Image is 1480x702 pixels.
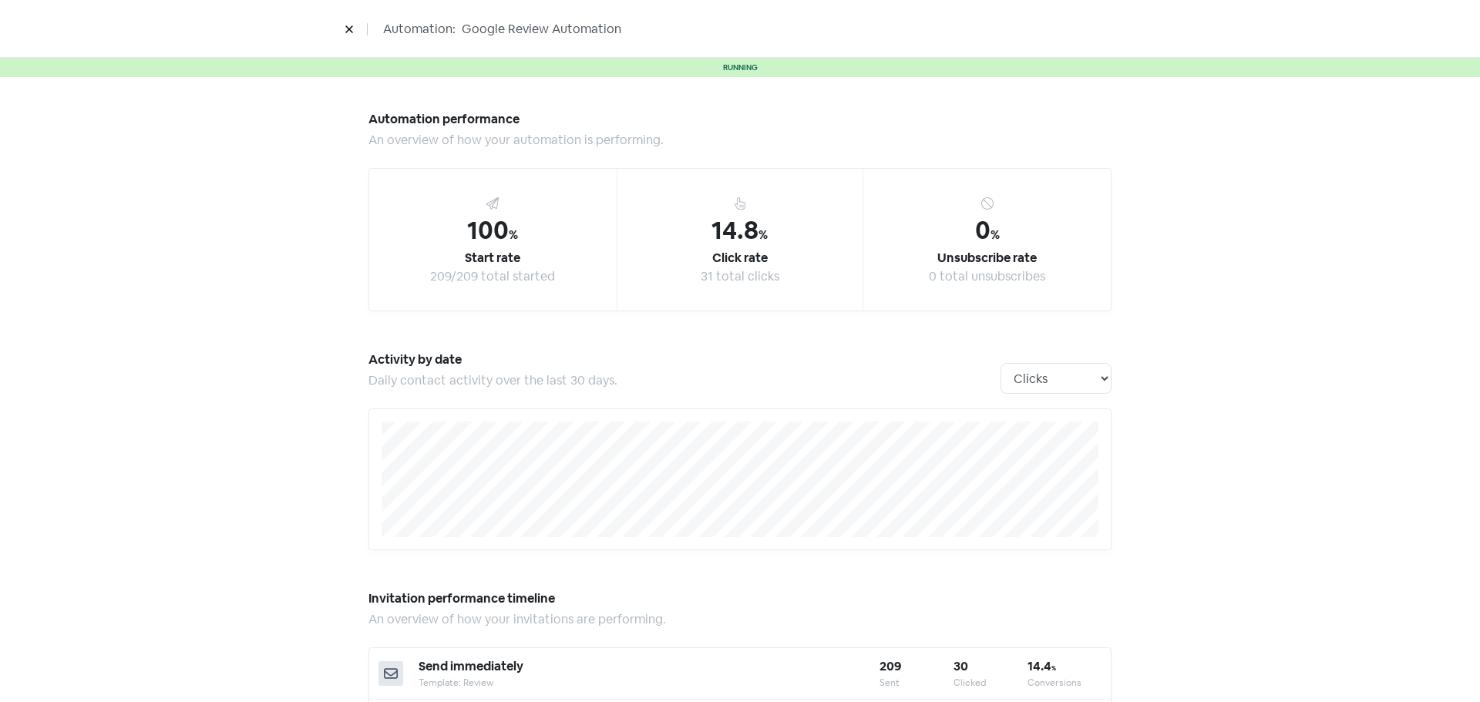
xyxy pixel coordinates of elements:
div: Sent [880,676,954,690]
div: Conversions [1028,676,1102,690]
div: 209/209 total started [430,267,555,286]
span: % [1051,664,1056,672]
div: Template: Review [419,676,880,690]
div: Clicked [954,676,1028,690]
div: An overview of how your invitations are performing. [368,610,1112,629]
div: An overview of how your automation is performing. [368,131,1112,149]
span: % [991,227,1000,243]
h5: Invitation performance timeline [368,587,1112,610]
div: 14.8 [711,212,768,249]
div: Unsubscribe rate [937,249,1037,267]
span: Automation: [383,20,456,39]
div: 0 total unsubscribes [929,267,1045,286]
span: % [509,227,518,243]
b: 14.4 [1028,658,1056,674]
h5: Activity by date [368,348,1001,371]
h5: Automation performance [368,108,1112,131]
div: 0 [975,212,1000,249]
b: 30 [954,658,968,674]
span: % [758,227,768,243]
b: 209 [880,658,902,674]
div: 31 total clicks [701,267,779,286]
span: Send immediately [419,658,523,674]
div: 100 [467,212,518,249]
div: Start rate [465,249,520,267]
div: Daily contact activity over the last 30 days. [368,371,1001,390]
div: Click rate [712,249,768,267]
